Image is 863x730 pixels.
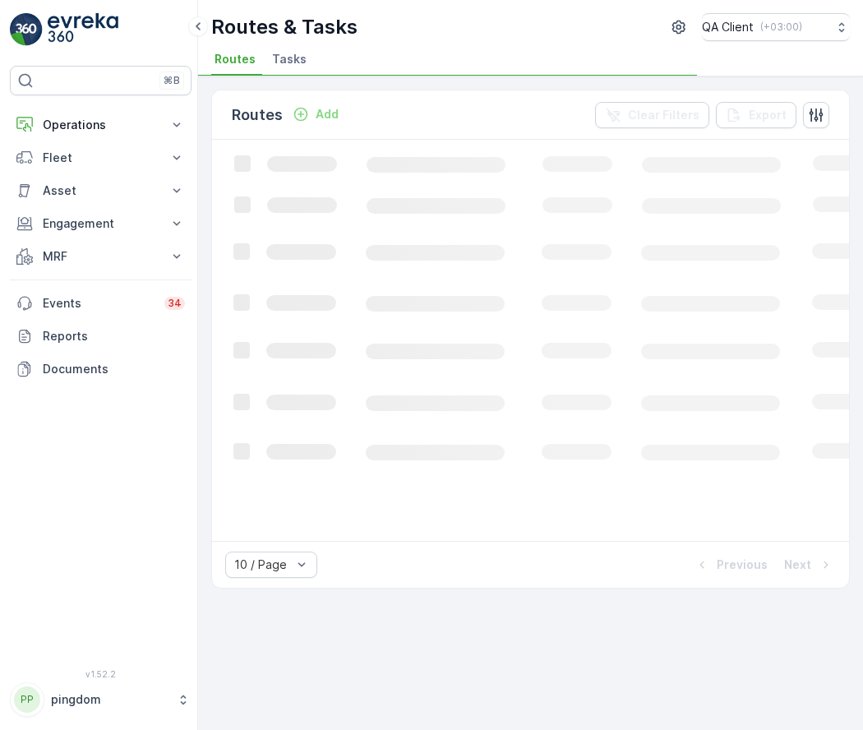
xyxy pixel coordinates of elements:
[692,555,769,575] button: Previous
[316,106,339,122] p: Add
[215,51,256,67] span: Routes
[10,353,192,386] a: Documents
[43,361,185,377] p: Documents
[232,104,283,127] p: Routes
[10,669,192,679] span: v 1.52.2
[10,682,192,717] button: PPpingdom
[10,141,192,174] button: Fleet
[164,74,180,87] p: ⌘B
[43,295,155,312] p: Events
[749,107,787,123] p: Export
[43,248,159,265] p: MRF
[168,297,182,310] p: 34
[51,691,168,708] p: pingdom
[10,13,43,46] img: logo
[628,107,699,123] p: Clear Filters
[211,14,358,40] p: Routes & Tasks
[10,287,192,320] a: Events34
[43,182,159,199] p: Asset
[782,555,836,575] button: Next
[43,215,159,232] p: Engagement
[43,117,159,133] p: Operations
[272,51,307,67] span: Tasks
[14,686,40,713] div: PP
[595,102,709,128] button: Clear Filters
[10,320,192,353] a: Reports
[717,557,768,573] p: Previous
[702,19,754,35] p: QA Client
[784,557,811,573] p: Next
[286,104,345,124] button: Add
[10,207,192,240] button: Engagement
[43,328,185,344] p: Reports
[10,174,192,207] button: Asset
[48,13,118,46] img: logo_light-DOdMpM7g.png
[702,13,850,41] button: QA Client(+03:00)
[10,109,192,141] button: Operations
[43,150,159,166] p: Fleet
[760,21,802,34] p: ( +03:00 )
[10,240,192,273] button: MRF
[716,102,796,128] button: Export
